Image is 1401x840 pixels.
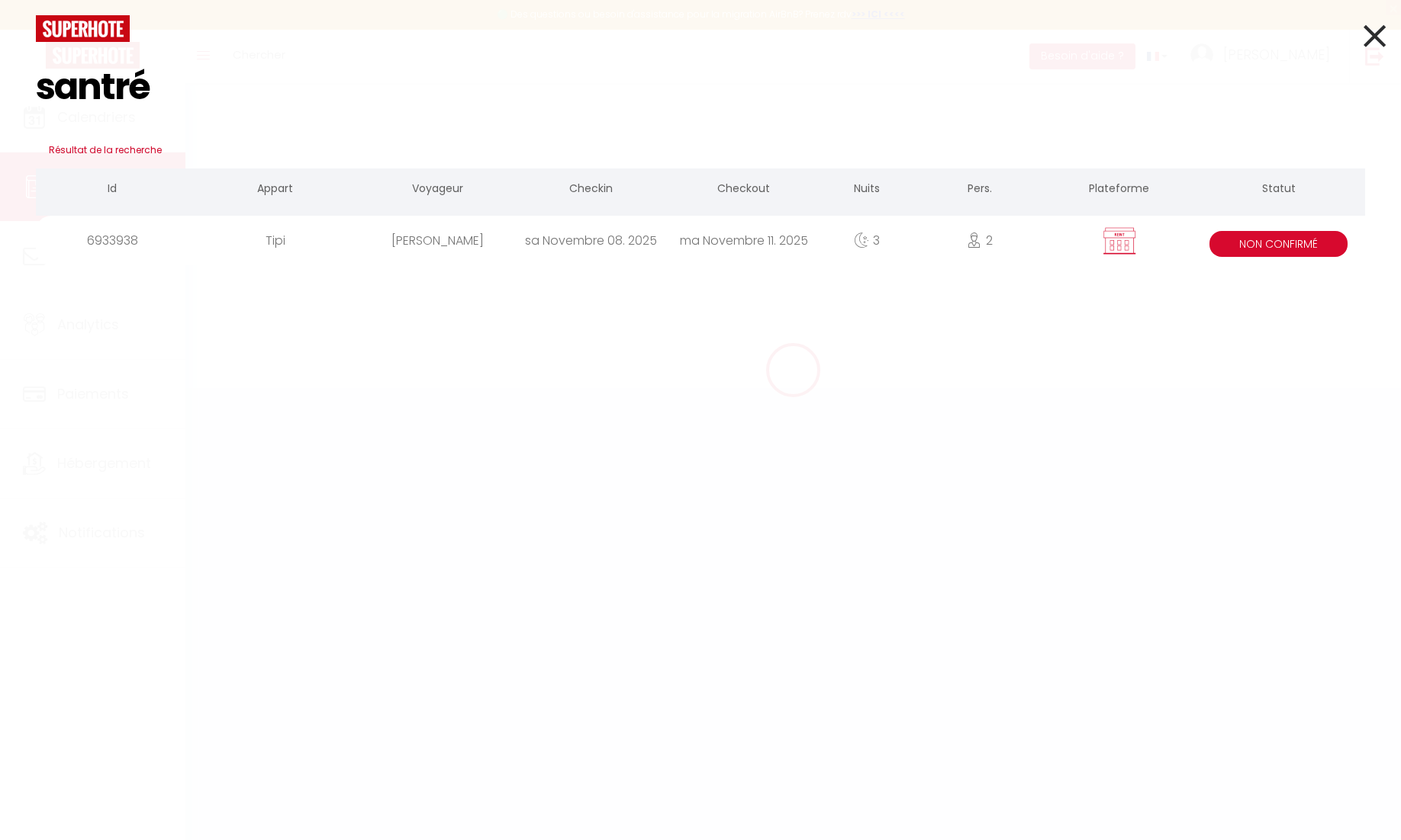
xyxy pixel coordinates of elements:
th: Id [36,168,188,212]
div: 2 [913,216,1046,265]
th: Voyageur [362,168,514,212]
img: logo [36,15,130,42]
div: 6933938 [36,216,188,265]
h3: Résultat de la recherche [36,132,1365,168]
th: Checkin [514,168,667,212]
div: 3 [820,216,913,265]
th: Pers. [913,168,1046,212]
th: Nuits [820,168,913,212]
div: sa Novembre 08. 2025 [514,216,667,265]
img: rent.png [1100,226,1139,255]
div: [PERSON_NAME] [362,216,514,265]
div: ma Novembre 11. 2025 [667,216,820,265]
th: Plateforme [1046,168,1193,212]
th: Appart [188,168,361,212]
th: Statut [1193,168,1365,212]
th: Checkout [667,168,820,212]
span: Non Confirmé [1209,231,1348,257]
div: Tipi [188,216,361,265]
input: Tapez pour rechercher... [36,42,1365,132]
